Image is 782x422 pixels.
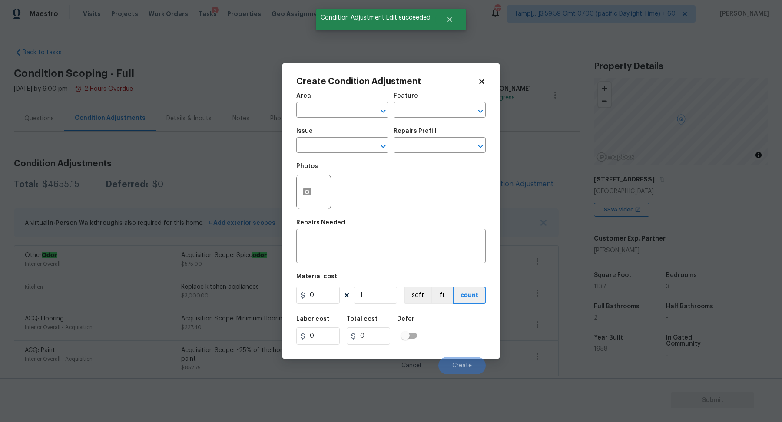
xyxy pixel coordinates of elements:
[438,357,486,374] button: Create
[452,363,472,369] span: Create
[388,357,435,374] button: Cancel
[401,363,421,369] span: Cancel
[316,9,435,27] span: Condition Adjustment Edit succeeded
[296,93,311,99] h5: Area
[394,128,437,134] h5: Repairs Prefill
[394,93,418,99] h5: Feature
[404,287,431,304] button: sqft
[296,163,318,169] h5: Photos
[431,287,453,304] button: ft
[435,11,464,28] button: Close
[296,274,337,280] h5: Material cost
[296,316,329,322] h5: Labor cost
[474,140,487,152] button: Open
[474,105,487,117] button: Open
[377,105,389,117] button: Open
[296,77,478,86] h2: Create Condition Adjustment
[377,140,389,152] button: Open
[296,220,345,226] h5: Repairs Needed
[397,316,414,322] h5: Defer
[453,287,486,304] button: count
[296,128,313,134] h5: Issue
[347,316,378,322] h5: Total cost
